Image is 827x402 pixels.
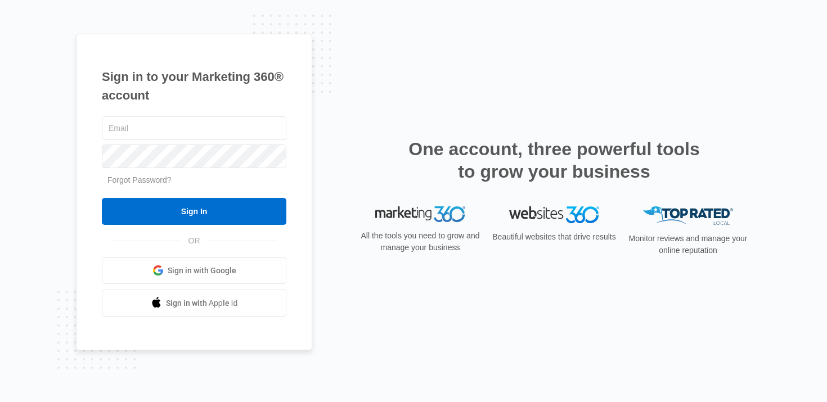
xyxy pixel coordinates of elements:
[102,257,286,284] a: Sign in with Google
[102,67,286,105] h1: Sign in to your Marketing 360® account
[643,206,733,225] img: Top Rated Local
[166,297,238,309] span: Sign in with Apple Id
[405,138,703,183] h2: One account, three powerful tools to grow your business
[168,265,236,277] span: Sign in with Google
[375,206,465,222] img: Marketing 360
[102,198,286,225] input: Sign In
[181,235,208,247] span: OR
[102,116,286,140] input: Email
[102,290,286,317] a: Sign in with Apple Id
[625,233,751,256] p: Monitor reviews and manage your online reputation
[107,175,172,184] a: Forgot Password?
[357,230,483,254] p: All the tools you need to grow and manage your business
[491,231,617,243] p: Beautiful websites that drive results
[509,206,599,223] img: Websites 360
